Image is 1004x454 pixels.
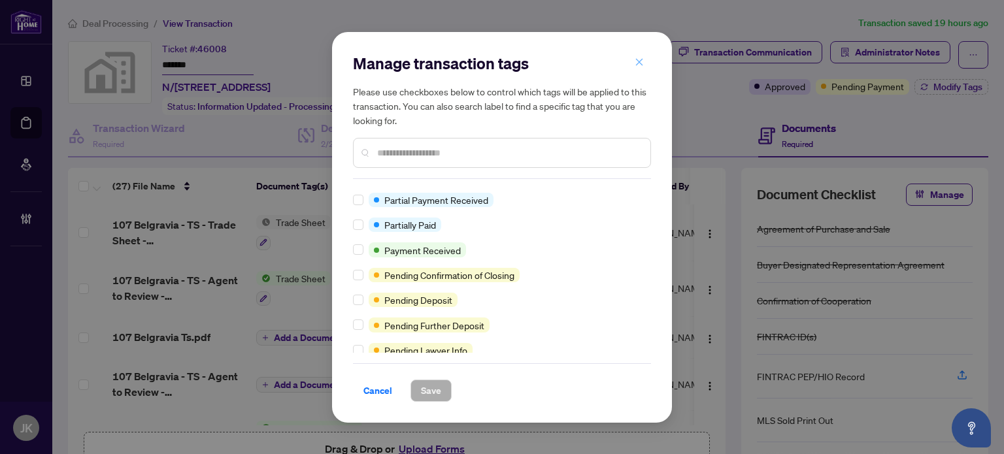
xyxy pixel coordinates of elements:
span: Partial Payment Received [384,193,488,207]
button: Open asap [952,408,991,447]
span: Payment Received [384,243,461,257]
span: Pending Confirmation of Closing [384,268,514,282]
button: Save [410,380,452,402]
span: Pending Deposit [384,293,452,307]
h5: Please use checkboxes below to control which tags will be applied to this transaction. You can al... [353,84,651,127]
h2: Manage transaction tags [353,53,651,74]
button: Cancel [353,380,403,402]
span: close [635,57,644,67]
span: Partially Paid [384,218,436,232]
span: Cancel [363,380,392,401]
span: Pending Lawyer Info [384,343,467,357]
span: Pending Further Deposit [384,318,484,332]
